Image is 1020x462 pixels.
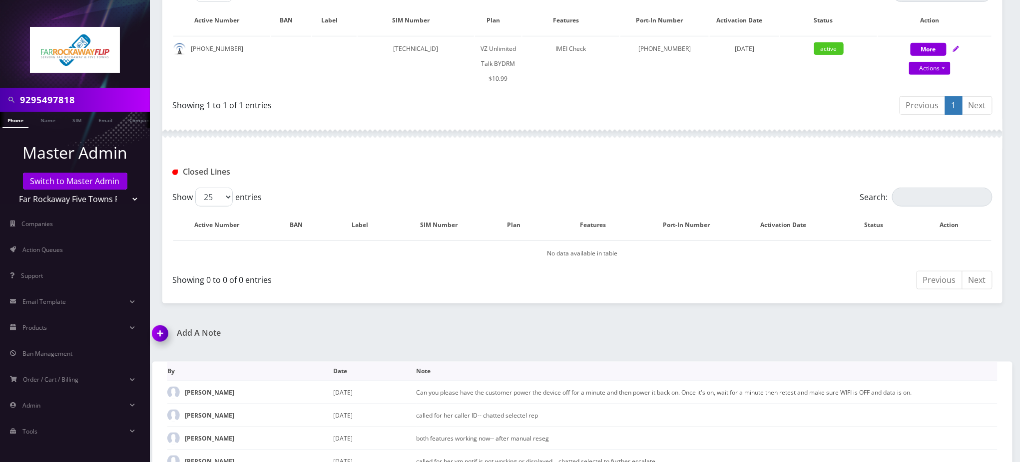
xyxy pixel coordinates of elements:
[30,27,120,73] img: Far Rockaway Five Towns Flip
[22,349,72,358] span: Ban Management
[35,112,60,127] a: Name
[417,427,998,450] td: both features working now-- after manual reseg
[185,411,234,420] strong: [PERSON_NAME]
[172,167,436,177] h1: Closed Lines
[475,36,521,91] td: VZ Unlimited Talk BYDRM $10.99
[333,427,416,450] td: [DATE]
[620,6,709,35] th: Port-In Number: activate to sort column ascending
[737,211,840,239] th: Activation Date: activate to sort column ascending
[962,96,993,115] a: Next
[22,220,53,228] span: Companies
[22,427,37,436] span: Tools
[333,381,416,404] td: [DATE]
[271,211,331,239] th: BAN: activate to sort column ascending
[93,112,117,127] a: Email
[173,211,270,239] th: Active Number: activate to sort column descending
[124,112,158,127] a: Company
[22,401,40,410] span: Admin
[172,95,575,111] div: Showing 1 to 1 of 1 entries
[842,211,916,239] th: Status: activate to sort column ascending
[333,362,416,381] th: Date
[271,6,311,35] th: BAN: activate to sort column ascending
[172,170,178,175] img: Closed Lines
[333,404,416,427] td: [DATE]
[962,271,993,289] a: Next
[417,404,998,427] td: called for her caller ID-- chatted selectel rep
[892,188,993,207] input: Search:
[185,434,234,443] strong: [PERSON_NAME]
[647,211,736,239] th: Port-In Number: activate to sort column ascending
[173,36,270,91] td: [PHONE_NUMBER]
[173,240,992,266] td: No data available in table
[358,6,474,35] th: SIM Number: activate to sort column ascending
[20,90,147,109] input: Search in Company
[475,6,521,35] th: Plan: activate to sort column ascending
[23,375,79,384] span: Order / Cart / Billing
[814,42,844,55] span: active
[358,36,474,91] td: [TECHNICAL_ID]
[909,62,951,75] a: Actions
[735,44,754,53] span: [DATE]
[172,188,262,207] label: Show entries
[22,323,47,332] span: Products
[911,43,947,56] button: More
[710,6,779,35] th: Activation Date: activate to sort column ascending
[185,388,234,397] strong: [PERSON_NAME]
[332,211,399,239] th: Label: activate to sort column ascending
[23,173,127,190] a: Switch to Master Admin
[167,362,333,381] th: By
[67,112,86,127] a: SIM
[173,43,186,55] img: default.png
[522,6,619,35] th: Features: activate to sort column ascending
[860,188,993,207] label: Search:
[195,188,233,207] select: Showentries
[878,6,992,35] th: Action: activate to sort column ascending
[522,41,619,56] div: IMEI Check
[173,6,270,35] th: Active Number: activate to sort column ascending
[400,211,488,239] th: SIM Number: activate to sort column ascending
[417,362,998,381] th: Note
[417,381,998,404] td: Can you please have the customer power the device off for a minute and then power it back on. Onc...
[2,112,28,128] a: Phone
[917,271,963,289] a: Previous
[945,96,963,115] a: 1
[489,211,548,239] th: Plan: activate to sort column ascending
[780,6,877,35] th: Status: activate to sort column ascending
[22,245,63,254] span: Action Queues
[549,211,646,239] th: Features: activate to sort column ascending
[900,96,946,115] a: Previous
[917,211,992,239] th: Action : activate to sort column ascending
[22,297,66,306] span: Email Template
[620,36,709,91] td: [PHONE_NUMBER]
[312,6,357,35] th: Label: activate to sort column ascending
[21,271,43,280] span: Support
[172,270,575,286] div: Showing 0 to 0 of 0 entries
[152,328,575,338] a: Add A Note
